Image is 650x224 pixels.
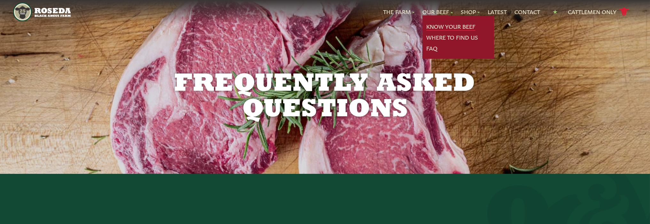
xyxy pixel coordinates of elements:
a: Where To Find Us [426,33,478,42]
a: FAQ [426,44,437,52]
h1: Frequently Asked Questions [161,72,489,123]
a: Our Beef [422,8,453,16]
a: The Farm [383,8,415,16]
a: Latest [488,8,507,16]
img: https://roseda.com/wp-content/uploads/2021/05/roseda-25-header.png [13,3,71,21]
a: Contact [514,8,540,16]
a: Know Your Beef [426,22,475,31]
a: Cattlemen Only [568,6,629,18]
a: Shop [461,8,480,16]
